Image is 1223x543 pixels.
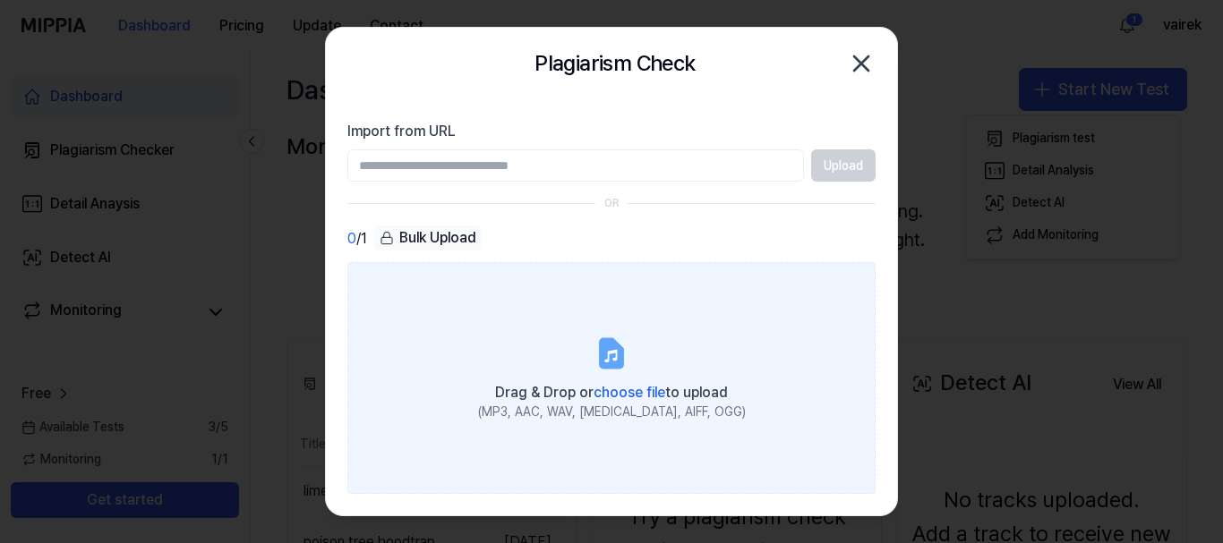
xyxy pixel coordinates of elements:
[495,384,728,401] span: Drag & Drop or to upload
[374,225,482,250] div: Bulk Upload
[347,228,356,250] span: 0
[594,384,665,401] span: choose file
[535,47,695,81] h2: Plagiarism Check
[478,403,746,421] div: (MP3, AAC, WAV, [MEDICAL_DATA], AIFF, OGG)
[604,196,620,211] div: OR
[347,121,876,142] label: Import from URL
[347,225,367,251] div: / 1
[374,225,482,251] button: Bulk Upload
